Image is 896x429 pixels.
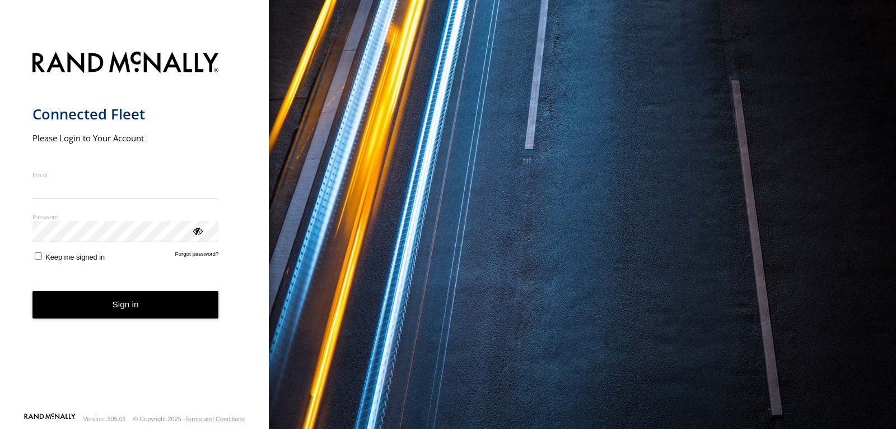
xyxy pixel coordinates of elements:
a: Visit our Website [24,413,76,425]
form: main [32,45,237,412]
label: Password [32,213,219,221]
a: Terms and Conditions [185,416,245,422]
h1: Connected Fleet [32,105,219,123]
h2: Please Login to Your Account [32,132,219,144]
input: Keep me signed in [35,252,42,260]
div: © Copyright 2025 - [133,416,245,422]
img: Rand McNally [32,49,219,78]
button: Sign in [32,291,219,319]
div: Version: 305.01 [83,416,126,422]
span: Keep me signed in [45,253,105,261]
div: ViewPassword [192,225,203,236]
label: Email [32,170,219,179]
a: Forgot password? [175,251,219,261]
